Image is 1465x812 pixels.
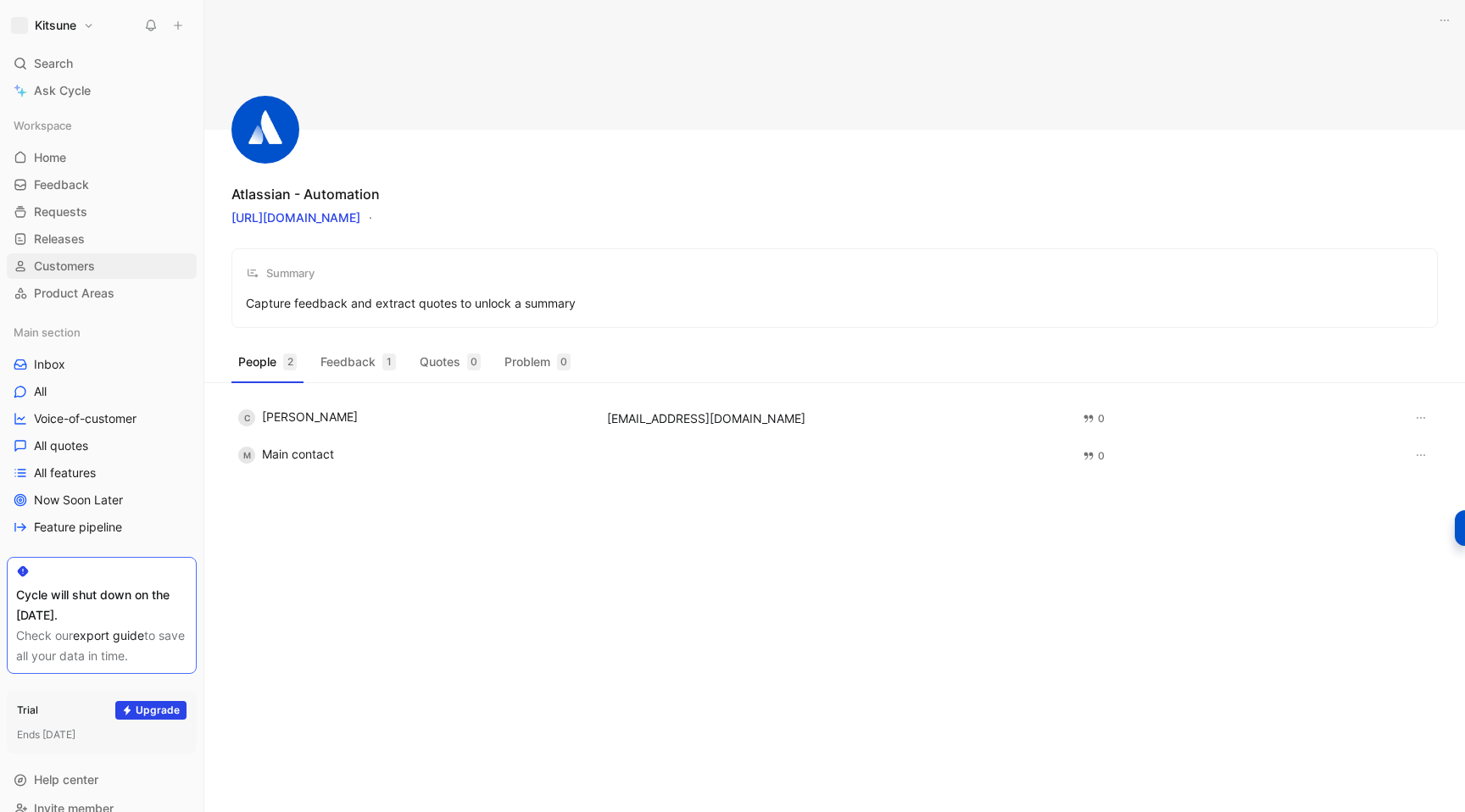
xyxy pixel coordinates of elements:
[7,199,197,225] a: Requests
[17,702,38,719] div: Trial
[7,487,197,513] a: Now Soon Later
[14,324,81,341] span: Main section
[34,258,95,275] span: Customers
[34,149,66,166] span: Home
[34,772,98,787] span: Help center
[34,285,114,302] span: Product Areas
[246,263,315,283] div: Summary
[314,348,403,375] button: Feedback
[7,379,197,404] a: All
[7,14,98,37] button: Kitsune
[1083,410,1105,427] div: 0
[34,410,136,427] span: Voice-of-customer
[246,293,576,314] div: Capture feedback and extract quotes to unlock a summary
[7,460,197,486] a: All features
[7,226,197,252] a: Releases
[7,352,197,377] a: Inbox
[238,447,587,464] div: Main contact
[467,353,481,370] div: 0
[16,585,187,626] div: Cycle will shut down on the [DATE].
[238,409,587,426] div: [PERSON_NAME]
[7,113,197,138] div: Workspace
[7,78,197,103] a: Ask Cycle
[14,117,72,134] span: Workspace
[231,184,380,204] div: Atlassian - Automation
[231,96,299,164] img: logo
[7,281,197,306] a: Product Areas
[34,519,122,536] span: Feature pipeline
[34,81,91,101] span: Ask Cycle
[557,353,571,370] div: 0
[7,320,197,540] div: Main sectionInboxAllVoice-of-customerAll quotesAll featuresNow Soon LaterFeature pipeline
[7,253,197,279] a: Customers
[7,320,197,345] div: Main section
[7,767,197,793] div: Help center
[231,210,360,225] a: [URL][DOMAIN_NAME]
[17,726,187,743] div: Ends [DATE]
[1083,448,1105,464] div: 0
[7,51,197,76] div: Search
[34,437,88,454] span: All quotes
[73,628,144,642] a: export guide
[382,353,396,370] div: 1
[7,433,197,459] a: All quotes
[34,492,123,509] span: Now Soon Later
[34,53,73,74] span: Search
[34,464,96,481] span: All features
[34,203,87,220] span: Requests
[607,412,1062,425] div: [EMAIL_ADDRESS][DOMAIN_NAME]
[413,348,487,375] button: Quotes
[7,406,197,431] a: Voice-of-customer
[7,172,197,197] a: Feedback
[238,409,255,426] div: C
[231,348,304,375] button: People
[34,383,47,400] span: All
[7,514,197,540] a: Feature pipeline
[283,353,297,370] div: 2
[34,176,89,193] span: Feedback
[115,701,187,720] button: Upgrade
[16,626,187,666] div: Check our to save all your data in time.
[34,231,85,247] span: Releases
[238,447,255,464] div: M
[498,348,577,375] button: Problem
[7,145,197,170] a: Home
[34,356,65,373] span: Inbox
[35,18,76,33] h1: Kitsune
